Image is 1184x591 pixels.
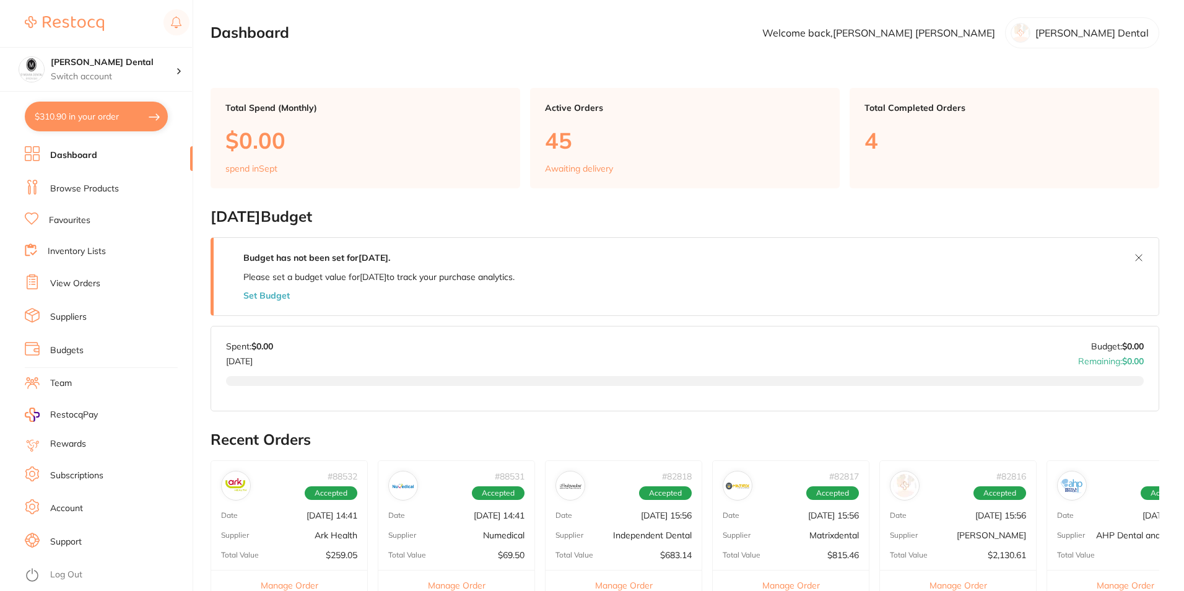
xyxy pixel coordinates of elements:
p: spend in Sept [225,164,277,173]
p: [DATE] 14:41 [474,510,525,520]
a: Browse Products [50,183,119,195]
p: $815.46 [827,551,859,561]
span: Accepted [639,487,692,501]
p: $2,130.61 [988,551,1026,561]
img: Restocq Logo [25,16,104,31]
p: Total Value [890,551,928,560]
a: Account [50,502,83,515]
p: [DATE] 15:56 [808,510,859,520]
a: RestocqPay [25,408,98,422]
p: Date [388,512,405,520]
p: 45 [545,128,825,153]
p: Supplier [1057,532,1085,540]
a: Budgets [50,344,84,357]
p: $0.00 [225,128,505,153]
p: Welcome back, [PERSON_NAME] [PERSON_NAME] [762,27,995,38]
p: Date [555,512,572,520]
a: Total Completed Orders4 [850,88,1159,188]
a: Dashboard [50,149,97,162]
a: Restocq Logo [25,9,104,38]
button: Set Budget [243,291,290,300]
p: [DATE] 14:41 [307,510,357,520]
p: Remaining: [1078,351,1144,366]
span: Accepted [973,487,1026,501]
img: O'Meara Dental [19,57,44,82]
img: RestocqPay [25,408,40,422]
span: Accepted [305,487,357,501]
p: Date [723,512,739,520]
p: # 82817 [829,471,859,481]
p: Total Value [388,551,426,560]
img: Numedical [391,474,415,497]
strong: $0.00 [1122,356,1144,367]
p: Awaiting delivery [545,164,613,173]
img: Adam Dental [893,474,916,497]
strong: $0.00 [251,341,273,352]
p: # 82816 [996,471,1026,481]
a: View Orders [50,278,100,290]
p: Supplier [723,532,751,540]
p: Date [221,512,238,520]
h2: Dashboard [211,24,289,42]
a: Inventory Lists [48,245,106,258]
strong: $0.00 [1122,341,1144,352]
p: Active Orders [545,103,825,113]
a: Support [50,536,82,548]
p: Supplier [221,532,249,540]
p: [DATE] 15:56 [975,510,1026,520]
p: Budget: [1091,341,1144,351]
strong: Budget has not been set for [DATE] . [243,252,390,263]
p: # 82818 [662,471,692,481]
img: Independent Dental [559,474,582,497]
img: AHP Dental and Medical [1060,474,1084,497]
p: Total Value [221,551,259,560]
a: Total Spend (Monthly)$0.00spend inSept [211,88,520,188]
a: Log Out [50,569,82,581]
a: Favourites [49,214,90,227]
p: Supplier [555,532,583,540]
p: Numedical [483,531,525,541]
p: 4 [864,128,1144,153]
a: Subscriptions [50,470,103,482]
p: Date [1057,512,1074,520]
p: $683.14 [660,551,692,561]
button: $310.90 in your order [25,102,168,131]
p: [DATE] [226,351,273,366]
p: Switch account [51,71,176,83]
p: Spent: [226,341,273,351]
a: Active Orders45Awaiting delivery [530,88,840,188]
img: Matrixdental [726,474,749,497]
span: Accepted [472,487,525,501]
p: $259.05 [326,551,357,561]
a: Suppliers [50,311,87,323]
p: [PERSON_NAME] [957,531,1026,541]
h4: O'Meara Dental [51,56,176,69]
img: Ark Health [224,474,248,497]
p: Ark Health [315,531,357,541]
span: Accepted [806,487,859,501]
a: Team [50,377,72,390]
a: Rewards [50,438,86,450]
p: Total Value [723,551,760,560]
p: Supplier [388,532,416,540]
p: $69.50 [498,551,525,561]
button: Log Out [25,566,189,585]
span: RestocqPay [50,409,98,421]
p: # 88532 [328,471,357,481]
p: [PERSON_NAME] Dental [1035,27,1149,38]
p: Independent Dental [613,531,692,541]
p: Date [890,512,907,520]
h2: Recent Orders [211,431,1159,449]
h2: [DATE] Budget [211,208,1159,225]
p: Total Spend (Monthly) [225,103,505,113]
p: Total Value [555,551,593,560]
p: Please set a budget value for [DATE] to track your purchase analytics. [243,272,515,282]
p: Total Value [1057,551,1095,560]
p: Matrixdental [809,531,859,541]
p: Total Completed Orders [864,103,1144,113]
p: # 88531 [495,471,525,481]
p: [DATE] 15:56 [641,510,692,520]
p: Supplier [890,532,918,540]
